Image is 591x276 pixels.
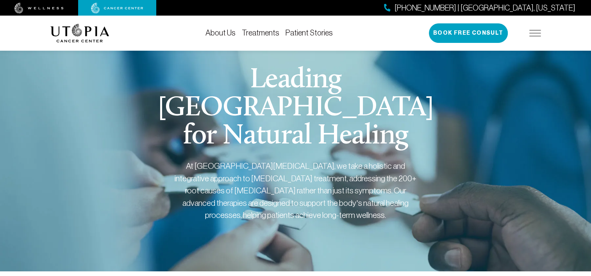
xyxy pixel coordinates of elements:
[529,30,541,36] img: icon-hamburger
[242,28,279,37] a: Treatments
[14,3,64,14] img: wellness
[50,24,109,42] img: logo
[205,28,236,37] a: About Us
[384,2,575,14] a: [PHONE_NUMBER] | [GEOGRAPHIC_DATA], [US_STATE]
[91,3,143,14] img: cancer center
[175,160,417,221] div: At [GEOGRAPHIC_DATA][MEDICAL_DATA], we take a holistic and integrative approach to [MEDICAL_DATA]...
[395,2,575,14] span: [PHONE_NUMBER] | [GEOGRAPHIC_DATA], [US_STATE]
[146,66,445,150] h1: Leading [GEOGRAPHIC_DATA] for Natural Healing
[286,28,333,37] a: Patient Stories
[429,23,508,43] button: Book Free Consult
